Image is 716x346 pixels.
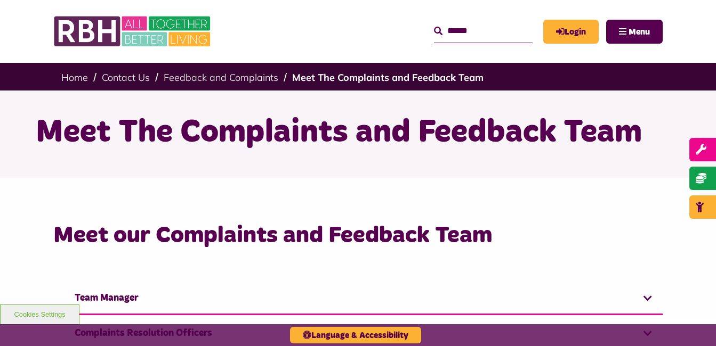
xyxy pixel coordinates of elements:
[164,71,278,84] a: Feedback and Complaints
[102,71,150,84] a: Contact Us
[292,71,484,84] a: Meet The Complaints and Feedback Team
[543,20,599,44] a: MyRBH
[290,327,421,343] button: Language & Accessibility
[53,11,213,52] img: RBH
[606,20,663,44] button: Navigation
[53,220,663,251] h3: Meet our Complaints and Feedback Team
[36,112,681,153] h1: Meet The Complaints and Feedback Team
[53,283,663,315] a: Team Manager
[61,71,88,84] a: Home
[629,28,650,36] span: Menu
[668,298,716,346] iframe: Netcall Web Assistant for live chat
